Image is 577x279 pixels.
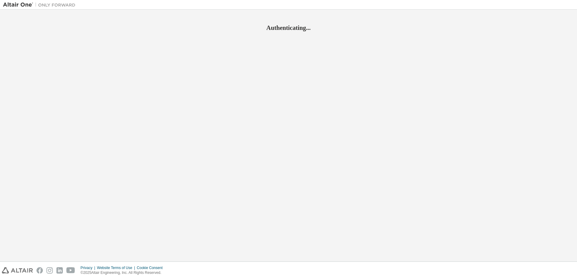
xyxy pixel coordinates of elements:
img: instagram.svg [46,267,53,274]
img: facebook.svg [37,267,43,274]
div: Website Terms of Use [97,265,137,270]
img: linkedin.svg [56,267,63,274]
h2: Authenticating... [3,24,574,32]
img: altair_logo.svg [2,267,33,274]
div: Privacy [81,265,97,270]
p: © 2025 Altair Engineering, Inc. All Rights Reserved. [81,270,166,275]
img: Altair One [3,2,78,8]
div: Cookie Consent [137,265,166,270]
img: youtube.svg [66,267,75,274]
